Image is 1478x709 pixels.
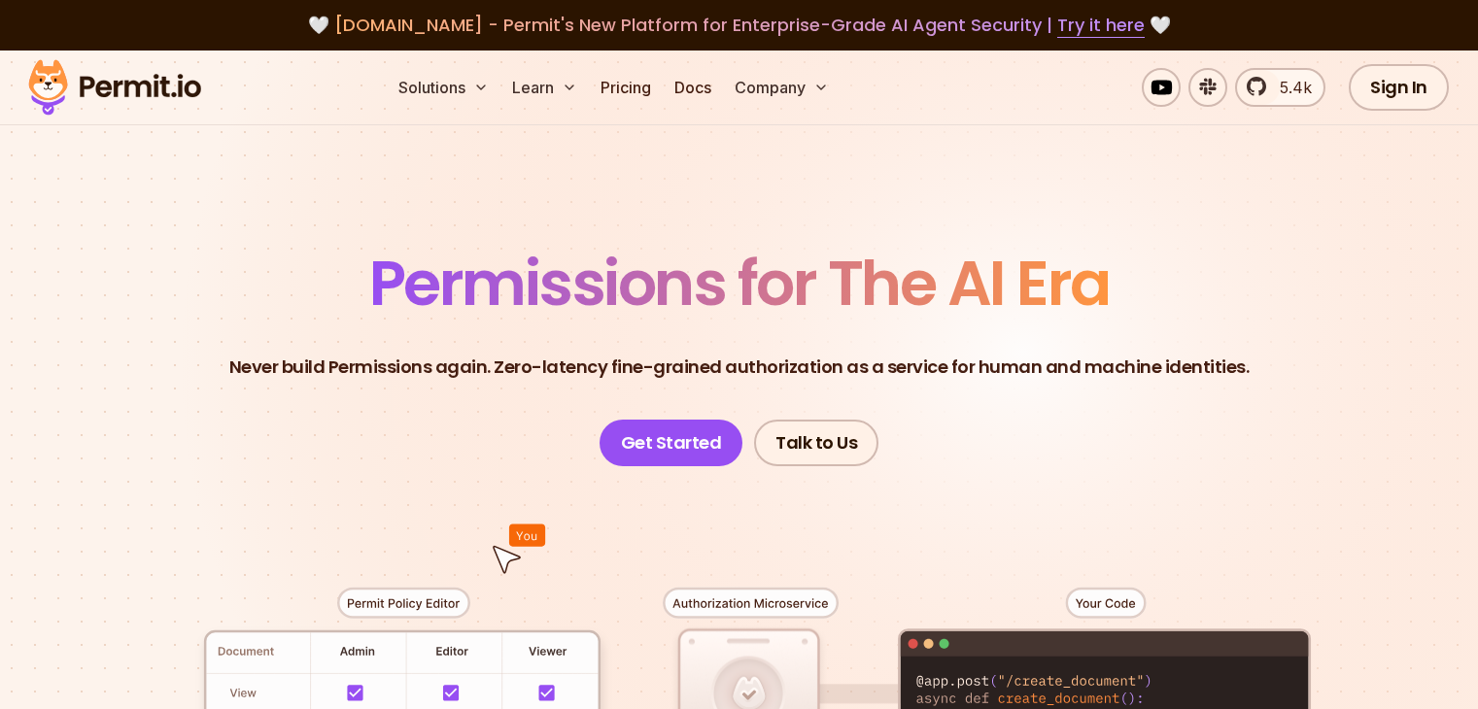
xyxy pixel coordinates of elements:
[754,420,878,466] a: Talk to Us
[1268,76,1312,99] span: 5.4k
[229,354,1250,381] p: Never build Permissions again. Zero-latency fine-grained authorization as a service for human and...
[504,68,585,107] button: Learn
[600,420,743,466] a: Get Started
[334,13,1145,37] span: [DOMAIN_NAME] - Permit's New Platform for Enterprise-Grade AI Agent Security |
[391,68,497,107] button: Solutions
[667,68,719,107] a: Docs
[1057,13,1145,38] a: Try it here
[593,68,659,107] a: Pricing
[19,54,210,120] img: Permit logo
[727,68,837,107] button: Company
[369,240,1110,326] span: Permissions for The AI Era
[1235,68,1325,107] a: 5.4k
[1349,64,1449,111] a: Sign In
[47,12,1431,39] div: 🤍 🤍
